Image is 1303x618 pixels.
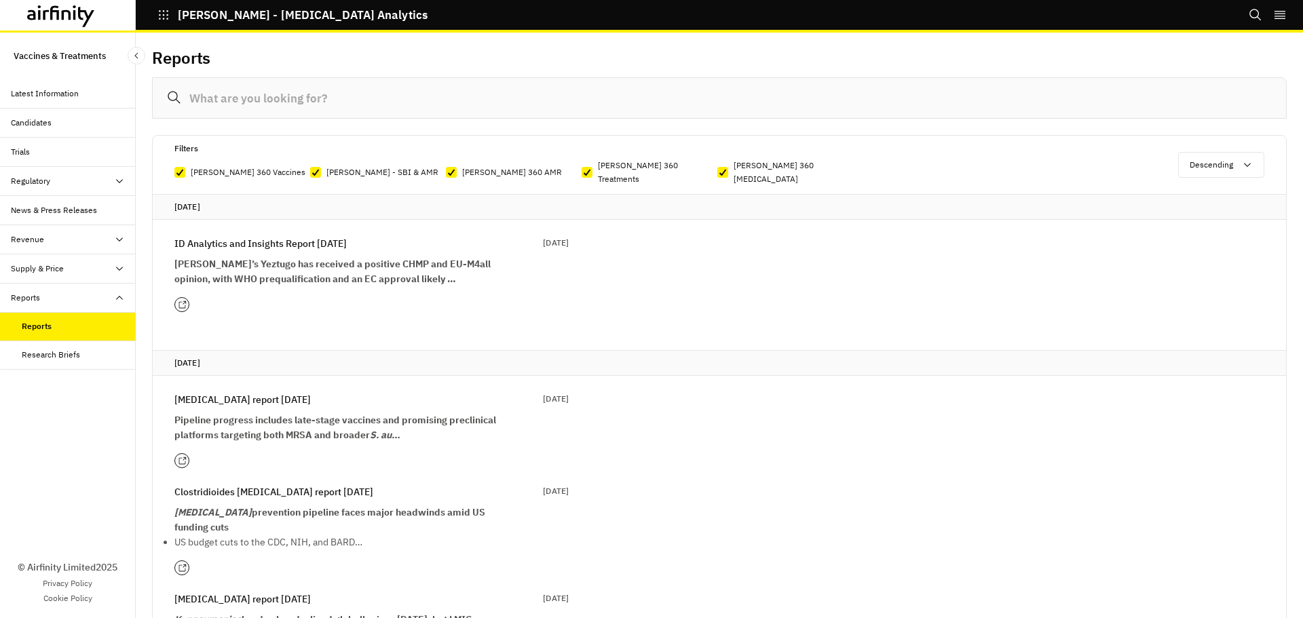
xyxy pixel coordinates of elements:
em: S. au… [370,429,400,441]
div: Supply & Price [11,263,64,275]
p: [DATE] [543,484,569,498]
strong: Pipeline progress includes late-stage vaccines and promising preclinical platforms targeting both... [174,414,496,441]
div: Latest Information [11,88,79,100]
p: US budget cuts to the CDC, NIH, and BARD… [174,535,500,549]
div: Reports [11,292,40,304]
div: Revenue [11,233,44,246]
p: © Airfinity Limited 2025 [18,560,117,575]
div: Reports [22,320,52,332]
button: Search [1249,3,1262,26]
p: [DATE] [543,592,569,605]
p: [MEDICAL_DATA] report [DATE] [174,592,311,606]
h2: Reports [152,48,210,68]
p: Filters [174,141,198,156]
p: [PERSON_NAME] - [MEDICAL_DATA] Analytics [178,9,428,21]
p: [PERSON_NAME] 360 [MEDICAL_DATA] [734,159,853,186]
em: [MEDICAL_DATA] [174,506,252,518]
strong: prevention pipeline faces major headwinds amid US funding cuts [174,506,485,533]
a: Cookie Policy [43,592,92,604]
strong: [PERSON_NAME]’s Yeztugo has received a positive CHMP and EU-M4all opinion, with WHO prequalificat... [174,258,491,285]
div: News & Press Releases [11,204,97,216]
p: [DATE] [174,200,1264,214]
button: [PERSON_NAME] - [MEDICAL_DATA] Analytics [157,3,428,26]
button: Descending [1178,152,1264,178]
div: Candidates [11,117,52,129]
p: [PERSON_NAME] 360 AMR [462,166,562,179]
input: What are you looking for? [152,77,1287,119]
div: Research Briefs [22,349,80,361]
p: [DATE] [174,356,1264,370]
p: [PERSON_NAME] 360 Treatments [598,159,717,186]
p: [MEDICAL_DATA] report [DATE] [174,392,311,407]
div: Regulatory [11,175,50,187]
p: Vaccines & Treatments [14,43,106,69]
p: [DATE] [543,392,569,406]
p: [PERSON_NAME] - SBI & AMR [326,166,438,179]
div: Trials [11,146,30,158]
a: Privacy Policy [43,577,92,590]
p: [DATE] [543,236,569,250]
p: ID Analytics and Insights Report [DATE] [174,236,347,251]
p: [PERSON_NAME] 360 Vaccines [191,166,305,179]
button: Close Sidebar [128,47,145,64]
p: Clostridioides [MEDICAL_DATA] report [DATE] [174,484,373,499]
